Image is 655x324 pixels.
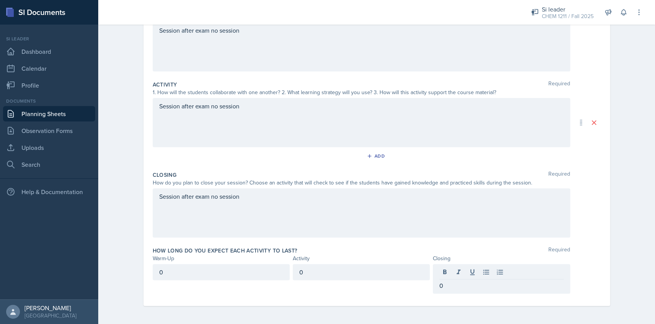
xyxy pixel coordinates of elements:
div: Add [368,153,385,159]
label: Closing [153,171,177,179]
p: 0 [439,281,563,290]
a: Calendar [3,61,95,76]
div: CHEM 1211 / Fall 2025 [542,12,594,20]
div: Si leader [3,35,95,42]
span: Required [548,171,570,179]
p: 0 [299,268,423,277]
div: [PERSON_NAME] [25,304,76,312]
div: Help & Documentation [3,184,95,199]
div: [GEOGRAPHIC_DATA] [25,312,76,319]
div: Si leader [542,5,594,14]
div: Documents [3,98,95,105]
a: Search [3,157,95,172]
p: 0 [159,268,283,277]
a: Profile [3,78,95,93]
a: Dashboard [3,44,95,59]
label: How long do you expect each activity to last? [153,247,297,254]
a: Uploads [3,140,95,155]
div: Warm-Up [153,254,290,263]
span: Required [548,81,570,88]
p: Session after exam no session [159,26,564,35]
span: Required [548,247,570,254]
a: Observation Forms [3,123,95,138]
div: Closing [433,254,570,263]
div: Activity [293,254,430,263]
a: Planning Sheets [3,106,95,121]
label: Activity [153,81,177,88]
p: Session after exam no session [159,192,564,201]
p: Session after exam no session [159,101,564,111]
button: Add [364,150,389,162]
div: How do you plan to close your session? Choose an activity that will check to see if the students ... [153,179,570,187]
div: 1. How will the students collaborate with one another? 2. What learning strategy will you use? 3.... [153,88,570,96]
